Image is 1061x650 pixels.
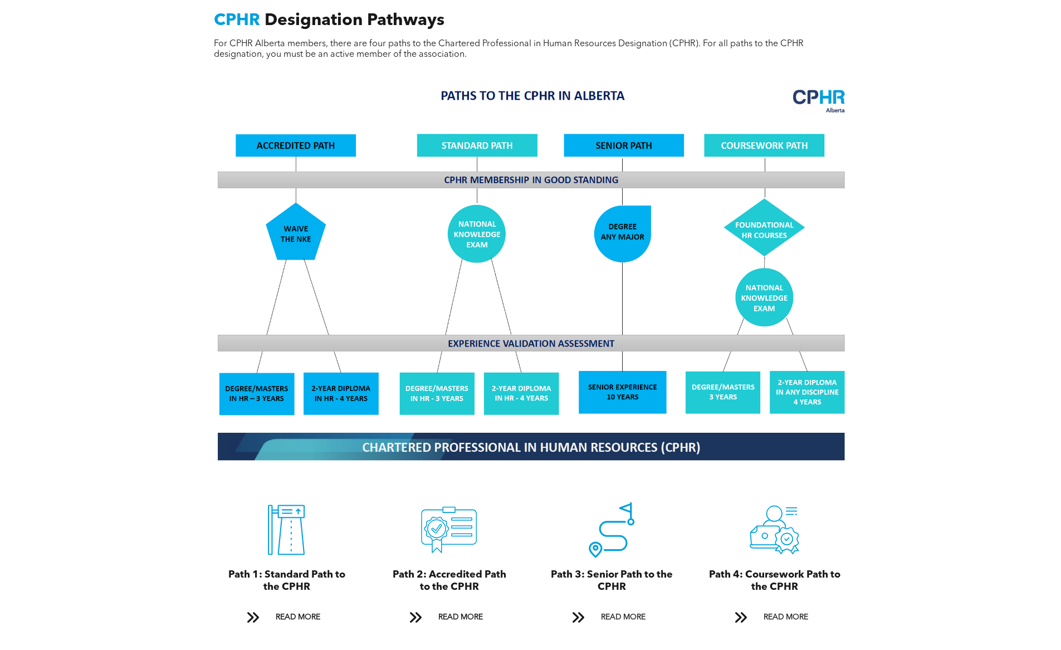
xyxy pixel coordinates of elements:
a: READ MORE [401,607,497,628]
span: Path 4: Coursework Path to the CPHR [708,570,840,592]
a: READ MORE [238,607,334,628]
span: Path 2: Accredited Path to the CPHR [392,570,506,592]
span: READ MORE [271,607,324,628]
span: For CPHR Alberta members, there are four paths to the Chartered Professional in Human Resources D... [214,40,804,59]
a: READ MORE [726,607,822,628]
span: Designation Pathways [265,12,444,29]
span: CPHR [214,12,260,29]
a: READ MORE [564,607,659,628]
span: READ MORE [759,607,811,628]
span: Path 3: Senior Path to the CPHR [551,570,673,592]
span: READ MORE [434,607,486,628]
span: READ MORE [596,607,649,628]
span: Path 1: Standard Path to the CPHR [228,570,345,592]
img: A diagram of paths to the cphr in alberta [208,80,853,468]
